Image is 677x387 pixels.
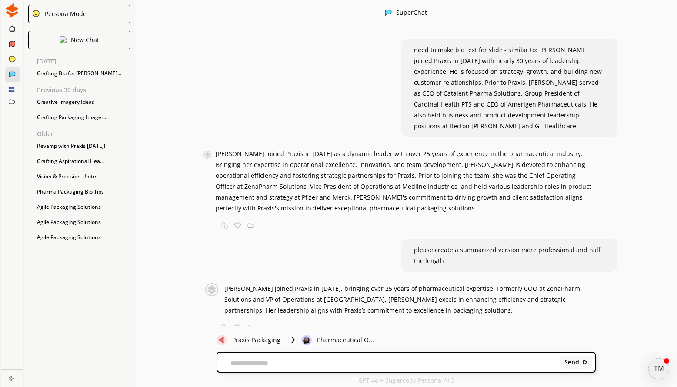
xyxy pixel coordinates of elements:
[203,283,220,296] img: Close
[37,58,135,65] p: [DATE]
[234,324,241,331] img: Favorite
[71,37,99,43] p: New Chat
[221,324,228,331] img: Copy
[301,335,312,345] img: Close
[414,46,602,130] span: need to make bio text for slide - similar to: [PERSON_NAME] joined Praxis in [DATE] with nearly 3...
[32,10,40,17] img: Close
[648,358,669,379] button: atlas-launcher
[1,370,23,385] a: Close
[60,36,67,43] img: Close
[234,222,241,229] img: Favorite
[414,246,600,265] span: please create a summarized version more professional and half the length
[216,150,591,212] strong: [PERSON_NAME] joined Praxis in [DATE] as a dynamic leader with over 25 years of experience in the...
[648,358,669,379] div: atlas-message-author-avatar
[37,87,135,93] p: Previous 30 days
[33,155,135,168] div: Crafting Aspirational Hea...
[33,140,135,153] div: Revamp with Praxis [DATE]!
[33,96,135,109] div: Creative Imagery Ideas
[33,200,135,214] div: Agile Packaging Solutions
[33,67,135,80] div: Crafting Bio for [PERSON_NAME]...
[5,3,19,18] img: Close
[317,337,374,344] p: Pharmaceutical O...
[42,10,87,17] div: Persona Mode
[582,359,588,365] img: Close
[33,111,135,124] div: Crafting Packaging Imager...
[385,9,392,16] img: Close
[33,231,135,244] div: Agile Packaging Solutions
[217,335,227,345] img: Close
[232,337,280,344] p: Praxis Packaging
[9,376,14,381] img: Close
[564,359,579,366] b: Send
[203,148,211,161] img: Close
[33,216,135,229] div: Agile Packaging Solutions
[221,222,228,229] img: Copy
[33,170,135,183] div: Vision & Precision Unite
[358,377,454,384] p: GPT 4o + Supercopy Persona-AI 3
[396,9,427,17] div: SuperChat
[37,130,135,137] p: Older
[224,284,580,314] strong: [PERSON_NAME] joined Praxis in [DATE], bringing over 25 years of pharmaceutical expertise. Former...
[247,222,254,229] img: Save
[33,185,135,198] div: Pharma Packaging Bio Tips
[247,324,254,331] img: Save
[286,335,296,345] img: Close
